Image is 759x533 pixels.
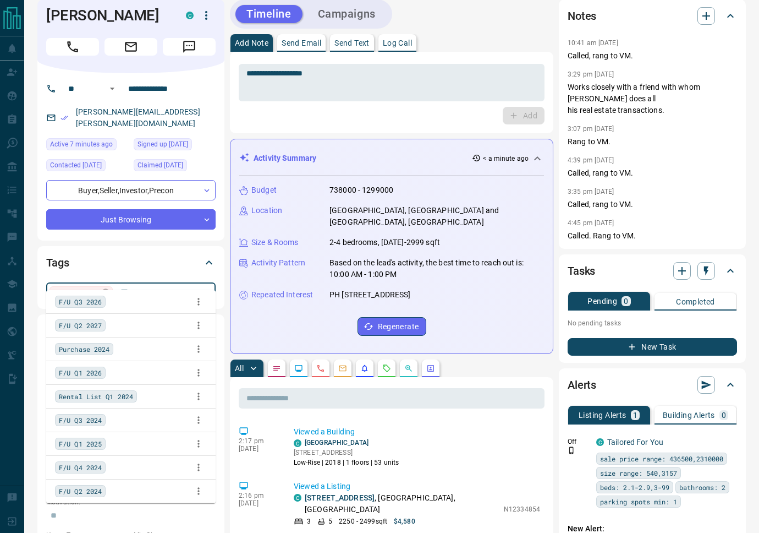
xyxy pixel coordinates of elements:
[294,426,540,438] p: Viewed a Building
[251,184,277,196] p: Budget
[239,499,277,507] p: [DATE]
[46,180,216,200] div: Buyer , Seller , Investor , Precon
[679,482,725,493] span: bathrooms: 2
[137,160,183,171] span: Claimed [DATE]
[568,230,737,242] p: Called. Rang to VM.
[186,12,194,19] div: condos.ca
[579,411,626,419] p: Listing Alerts
[329,257,544,280] p: Based on the lead's activity, the best time to reach out is: 10:00 AM - 1:00 PM
[568,376,596,394] h2: Alerts
[568,437,590,447] p: Off
[338,364,347,373] svg: Emails
[568,219,614,227] p: 4:45 pm [DATE]
[61,114,68,122] svg: Email Verified
[76,107,200,128] a: [PERSON_NAME][EMAIL_ADDRESS][PERSON_NAME][DOMAIN_NAME]
[251,237,299,248] p: Size & Rooms
[624,297,628,305] p: 0
[59,462,102,473] span: F/U Q4 2024
[358,317,426,336] button: Regenerate
[50,286,113,298] div: Has an Agent
[294,494,301,502] div: condos.ca
[600,467,677,478] span: size range: 540,3157
[568,372,737,398] div: Alerts
[568,125,614,133] p: 3:07 pm [DATE]
[568,50,737,62] p: Called, rang to VM.
[568,156,614,164] p: 4:39 pm [DATE]
[307,5,387,23] button: Campaigns
[106,82,119,95] button: Open
[568,258,737,284] div: Tasks
[59,391,133,402] span: Rental List Q1 2024
[272,364,281,373] svg: Notes
[235,5,302,23] button: Timeline
[251,205,282,216] p: Location
[329,205,544,228] p: [GEOGRAPHIC_DATA], [GEOGRAPHIC_DATA] and [GEOGRAPHIC_DATA], [GEOGRAPHIC_DATA]
[59,415,102,426] span: F/U Q3 2024
[633,411,637,419] p: 1
[329,184,393,196] p: 738000 - 1299000
[163,38,216,56] span: Message
[134,159,216,175] div: Mon Feb 24 2025
[404,364,413,373] svg: Opportunities
[568,262,595,280] h2: Tasks
[568,39,618,47] p: 10:41 am [DATE]
[59,438,102,449] span: F/U Q1 2025
[722,411,726,419] p: 0
[46,209,216,230] div: Just Browsing
[596,438,604,446] div: condos.ca
[587,297,617,305] p: Pending
[46,38,99,56] span: Call
[59,344,109,355] span: Purchase 2024
[504,504,540,514] p: N12334854
[53,287,100,298] span: Has an Agent
[294,481,540,492] p: Viewed a Listing
[59,486,102,497] span: F/U Q2 2024
[483,154,529,164] p: < a minute ago
[329,237,440,248] p: 2-4 bedrooms, [DATE]-2999 sqft
[329,289,411,301] p: PH [STREET_ADDRESS]
[294,448,399,458] p: [STREET_ADDRESS]
[568,315,737,331] p: No pending tasks
[568,3,737,29] div: Notes
[251,257,305,269] p: Activity Pattern
[254,153,316,164] p: Activity Summary
[105,38,157,56] span: Email
[59,320,102,331] span: F/U Q2 2027
[316,364,325,373] svg: Calls
[46,138,128,154] div: Wed Aug 13 2025
[568,167,737,179] p: Called, rang to VM.
[196,285,212,300] button: Close
[339,516,387,526] p: 2250 - 2499 sqft
[663,411,715,419] p: Building Alerts
[251,289,313,301] p: Repeated Interest
[600,482,669,493] span: beds: 2.1-2.9,3-99
[294,458,399,467] p: Low-Rise | 2018 | 1 floors | 53 units
[46,249,216,276] div: Tags
[239,492,277,499] p: 2:16 pm
[600,496,677,507] span: parking spots min: 1
[568,70,614,78] p: 3:29 pm [DATE]
[46,159,128,175] div: Thu Feb 09 2023
[305,492,498,515] p: , [GEOGRAPHIC_DATA], [GEOGRAPHIC_DATA]
[305,439,369,447] a: [GEOGRAPHIC_DATA]
[568,338,737,356] button: New Task
[59,296,102,307] span: F/U Q3 2026
[294,439,301,447] div: condos.ca
[46,254,69,271] h2: Tags
[305,493,375,502] a: [STREET_ADDRESS]
[235,39,268,47] p: Add Note
[235,365,244,372] p: All
[383,39,412,47] p: Log Call
[568,199,737,210] p: Called, rang to VM.
[568,7,596,25] h2: Notes
[282,39,321,47] p: Send Email
[568,447,575,454] svg: Push Notification Only
[239,437,277,445] p: 2:17 pm
[134,138,216,154] div: Tue Jan 01 2019
[328,516,332,526] p: 5
[607,438,663,447] a: Tailored For You
[294,364,303,373] svg: Lead Browsing Activity
[239,148,544,168] div: Activity Summary< a minute ago
[394,516,415,526] p: $4,580
[46,7,169,24] h1: [PERSON_NAME]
